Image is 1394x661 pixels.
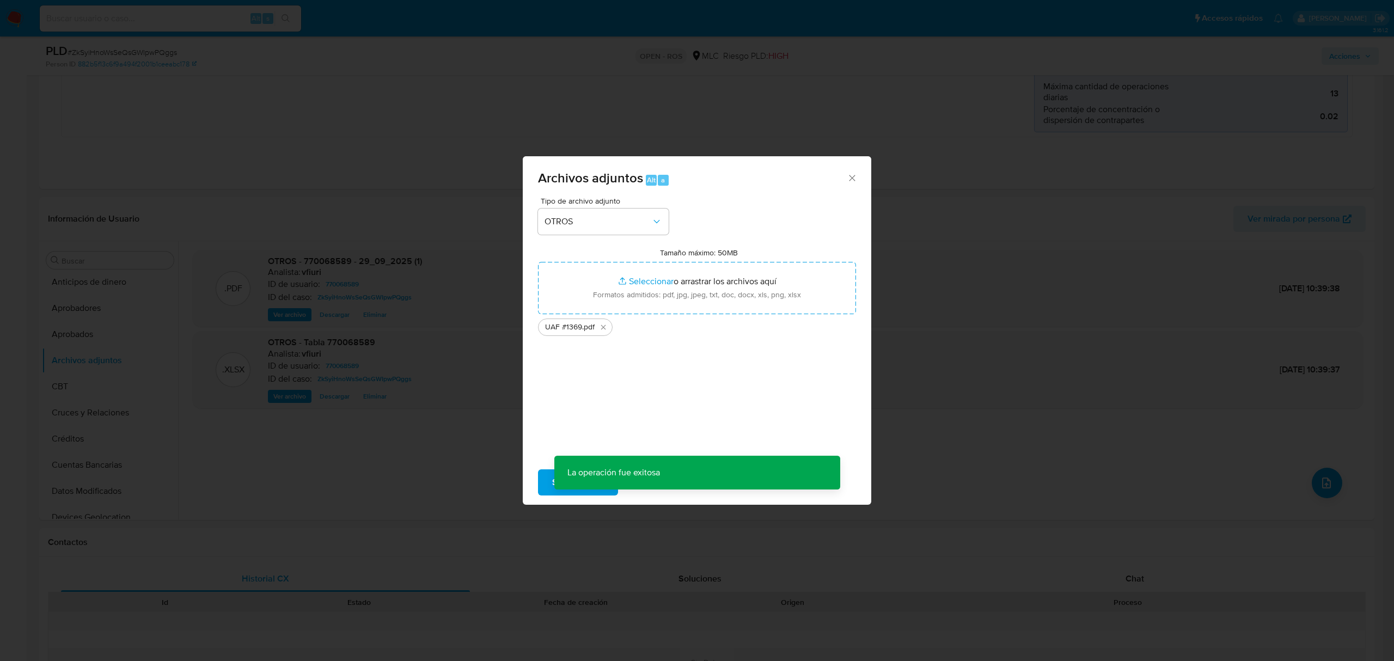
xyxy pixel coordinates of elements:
[538,168,643,187] span: Archivos adjuntos
[545,322,582,333] span: UAF #1369
[552,470,604,494] span: Subir archivo
[661,175,665,185] span: a
[660,248,738,258] label: Tamaño máximo: 50MB
[554,456,673,489] p: La operación fue exitosa
[545,216,651,227] span: OTROS
[538,314,856,336] ul: Archivos seleccionados
[647,175,656,185] span: Alt
[637,470,672,494] span: Cancelar
[597,321,610,334] button: Eliminar UAF #1369.pdf
[847,173,857,182] button: Cerrar
[538,209,669,235] button: OTROS
[538,469,618,495] button: Subir archivo
[582,322,595,333] span: .pdf
[541,197,671,205] span: Tipo de archivo adjunto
